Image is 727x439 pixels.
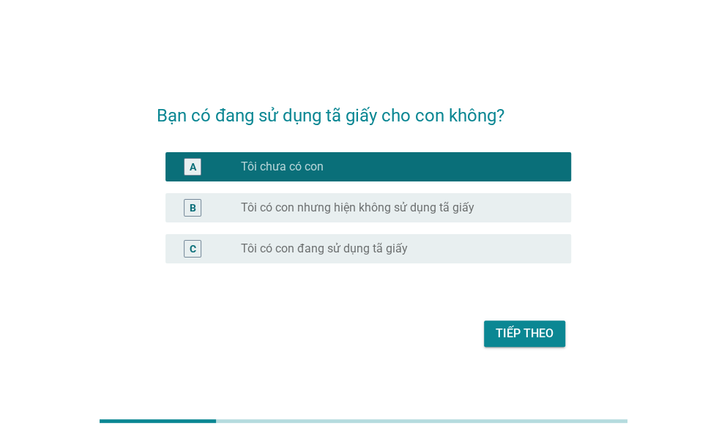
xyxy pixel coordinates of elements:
div: A [190,160,196,175]
button: Tiếp theo [484,320,565,347]
h2: Bạn có đang sử dụng tã giấy cho con không? [157,88,571,129]
div: B [190,200,196,216]
label: Tôi chưa có con [241,160,324,174]
label: Tôi có con đang sử dụng tã giấy [241,241,408,256]
div: Tiếp theo [496,325,553,342]
div: C [190,241,196,257]
label: Tôi có con nhưng hiện không sử dụng tã giấy [241,200,474,215]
